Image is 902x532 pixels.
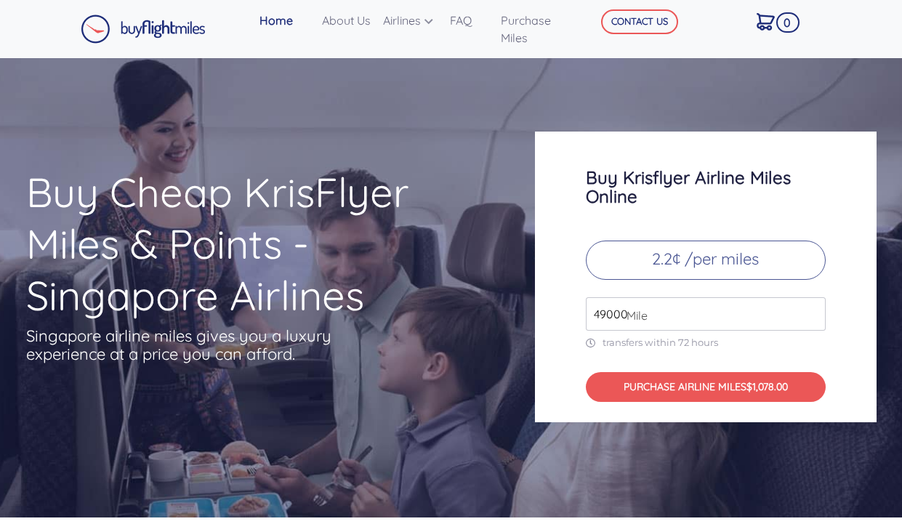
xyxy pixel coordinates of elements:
span: Mile [619,307,648,324]
span: 0 [776,12,800,33]
a: FAQ [444,6,495,35]
a: 0 [751,6,795,36]
img: Buy Flight Miles Logo [81,15,206,44]
button: PURCHASE AIRLINE MILES$1,078.00 [586,372,826,402]
a: Airlines [377,6,444,35]
p: Singapore airline miles gives you a luxury experience at a price you can afford. [26,327,353,363]
img: Cart [757,13,775,31]
p: 2.2¢ /per miles [586,241,826,280]
button: CONTACT US [601,9,678,34]
span: $1,078.00 [746,380,788,393]
p: transfers within 72 hours [586,336,826,349]
h1: Buy Cheap KrisFlyer Miles & Points - Singapore Airlines [26,166,478,321]
a: Buy Flight Miles Logo [81,11,206,47]
a: Home [254,6,316,35]
h3: Buy Krisflyer Airline Miles Online [586,168,826,206]
a: Purchase Miles [495,6,579,52]
a: About Us [316,6,377,35]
